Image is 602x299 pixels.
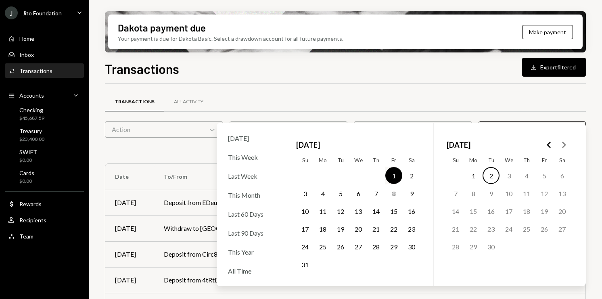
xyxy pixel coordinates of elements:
[332,203,349,220] button: Tuesday, August 12th, 2025
[518,220,535,237] button: Thursday, September 25th, 2025
[19,217,46,224] div: Recipients
[5,47,84,62] a: Inbox
[223,262,276,280] div: All Time
[19,115,44,122] div: $45,687.59
[403,167,420,184] button: Saturday, August 2nd, 2025
[482,154,500,167] th: Tuesday
[118,21,206,34] div: Dakota payment due
[19,201,42,207] div: Rewards
[465,238,482,255] button: Monday, September 29th, 2025
[542,138,556,152] button: Go to the Previous Month
[403,154,420,167] th: Saturday
[297,185,314,202] button: Sunday, August 3rd, 2025
[332,185,349,202] button: Tuesday, August 5th, 2025
[115,198,144,207] div: [DATE]
[115,249,144,259] div: [DATE]
[403,203,420,220] button: Saturday, August 16th, 2025
[5,125,84,144] a: Treasury$23,400.00
[500,185,517,202] button: Wednesday, September 10th, 2025
[465,220,482,237] button: Monday, September 22nd, 2025
[518,167,535,184] button: Thursday, September 4th, 2025
[483,167,500,184] button: Today, Tuesday, September 2nd, 2025
[5,63,84,78] a: Transactions
[368,185,385,202] button: Thursday, August 7th, 2025
[105,164,154,190] th: Date
[403,220,420,237] button: Saturday, August 23rd, 2025
[500,203,517,220] button: Wednesday, September 17th, 2025
[447,238,464,255] button: Sunday, September 28th, 2025
[314,238,331,255] button: Monday, August 25th, 2025
[154,190,302,215] td: Deposit from EDeuJ6...XBrGHx
[554,220,571,237] button: Saturday, September 27th, 2025
[5,167,84,186] a: Cards$0.00
[518,203,535,220] button: Thursday, September 18th, 2025
[465,167,482,184] button: Monday, September 1st, 2025
[385,220,402,237] button: Friday, August 22nd, 2025
[19,157,37,164] div: $0.00
[297,220,314,237] button: Sunday, August 17th, 2025
[105,92,164,112] a: Transactions
[314,220,331,237] button: Monday, August 18th, 2025
[483,185,500,202] button: Tuesday, September 9th, 2025
[314,203,331,220] button: Monday, August 11th, 2025
[367,154,385,167] th: Thursday
[115,224,144,233] div: [DATE]
[553,154,571,167] th: Saturday
[536,185,553,202] button: Friday, September 12th, 2025
[518,154,535,167] th: Thursday
[5,213,84,227] a: Recipients
[23,10,62,17] div: Jito Foundation
[368,220,385,237] button: Thursday, August 21st, 2025
[350,238,367,255] button: Wednesday, August 27th, 2025
[19,128,44,134] div: Treasury
[223,130,276,147] div: [DATE]
[385,238,402,255] button: Friday, August 29th, 2025
[554,203,571,220] button: Saturday, September 20th, 2025
[19,51,34,58] div: Inbox
[447,154,464,167] th: Sunday
[223,224,276,242] div: Last 90 Days
[223,243,276,261] div: This Year
[332,238,349,255] button: Tuesday, August 26th, 2025
[19,35,34,42] div: Home
[465,203,482,220] button: Monday, September 15th, 2025
[500,154,518,167] th: Wednesday
[118,34,343,43] div: Your payment is due for Dakota Basic. Select a drawdown account for all future payments.
[5,6,18,19] div: J
[554,185,571,202] button: Saturday, September 13th, 2025
[19,107,44,113] div: Checking
[105,121,223,138] div: Action
[350,203,367,220] button: Wednesday, August 13th, 2025
[447,203,464,220] button: Sunday, September 14th, 2025
[464,154,482,167] th: Monday
[154,215,302,241] td: Withdraw to [GEOGRAPHIC_DATA]
[19,233,33,240] div: Team
[349,154,367,167] th: Wednesday
[154,164,302,190] th: To/From
[314,185,331,202] button: Monday, August 4th, 2025
[5,197,84,211] a: Rewards
[354,121,472,138] div: Account
[465,185,482,202] button: Monday, September 8th, 2025
[174,98,203,105] div: All Activity
[536,220,553,237] button: Friday, September 26th, 2025
[5,88,84,102] a: Accounts
[556,138,571,152] button: Go to the Next Month
[164,92,213,112] a: All Activity
[500,167,517,184] button: Wednesday, September 3rd, 2025
[115,275,144,285] div: [DATE]
[297,203,314,220] button: Sunday, August 10th, 2025
[5,31,84,46] a: Home
[297,238,314,255] button: Sunday, August 24th, 2025
[297,256,314,273] button: Sunday, August 31st, 2025
[350,220,367,237] button: Wednesday, August 20th, 2025
[223,148,276,166] div: This Week
[385,167,402,184] button: Friday, August 1st, 2025, selected
[518,185,535,202] button: Thursday, September 11th, 2025
[536,167,553,184] button: Friday, September 5th, 2025
[19,178,34,185] div: $0.00
[483,238,500,255] button: Tuesday, September 30th, 2025
[19,148,37,155] div: SWIFT
[447,185,464,202] button: Sunday, September 7th, 2025
[296,154,314,167] th: Sunday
